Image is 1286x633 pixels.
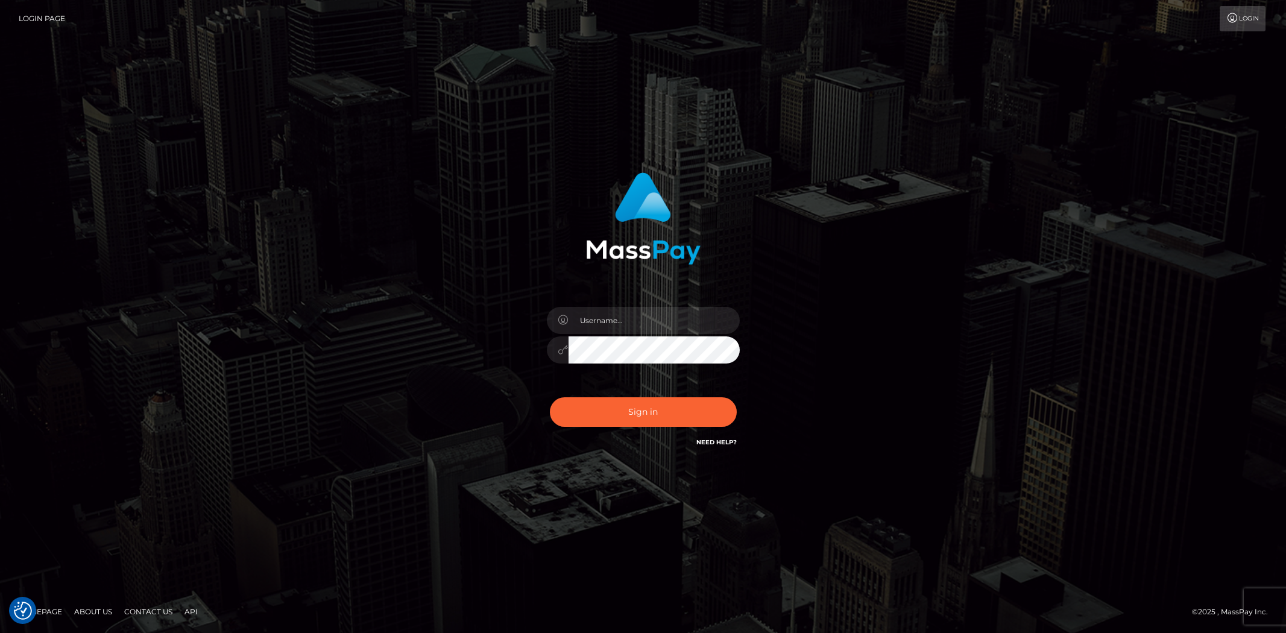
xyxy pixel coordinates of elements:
[1192,605,1277,619] div: © 2025 , MassPay Inc.
[586,172,701,265] img: MassPay Login
[69,602,117,621] a: About Us
[696,438,737,446] a: Need Help?
[1220,6,1266,31] a: Login
[19,6,65,31] a: Login Page
[14,602,32,620] img: Revisit consent button
[569,307,740,334] input: Username...
[119,602,177,621] a: Contact Us
[550,397,737,427] button: Sign in
[13,602,67,621] a: Homepage
[180,602,203,621] a: API
[14,602,32,620] button: Consent Preferences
